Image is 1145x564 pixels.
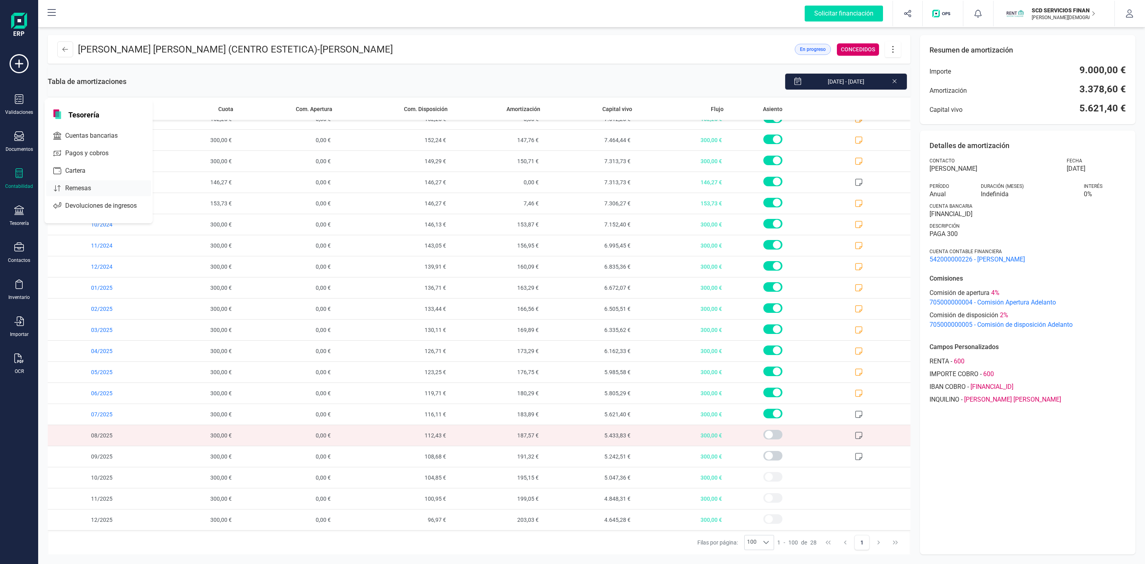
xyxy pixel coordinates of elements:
[237,467,336,488] span: 0,00 €
[928,1,958,26] button: Logo de OPS
[451,341,543,361] span: 173,29 €
[888,535,903,550] button: Last Page
[237,488,336,509] span: 0,00 €
[635,256,727,277] span: 300,00 €
[635,446,727,467] span: 300,00 €
[800,46,826,53] span: En progreso
[145,320,237,340] span: 300,00 €
[237,299,336,319] span: 0,00 €
[930,395,1126,404] div: -
[932,10,953,18] img: Logo de OPS
[145,277,237,298] span: 300,00 €
[8,294,30,301] div: Inventario
[964,395,1061,404] span: [PERSON_NAME] [PERSON_NAME]
[981,183,1024,189] span: Duración (MESES)
[237,362,336,383] span: 0,00 €
[336,446,451,467] span: 108,68 €
[237,383,336,404] span: 0,00 €
[336,320,451,340] span: 130,11 €
[145,383,237,404] span: 300,00 €
[48,76,126,87] span: Tabla de amortizaciones
[48,277,145,298] span: 01/2025
[48,425,145,446] span: 08/2025
[543,467,635,488] span: 5.047,36 €
[635,404,727,425] span: 300,00 €
[10,220,29,226] div: Tesorería
[543,320,635,340] span: 6.335,62 €
[237,193,336,214] span: 0,00 €
[237,277,336,298] span: 0,00 €
[1006,5,1024,22] img: SC
[543,383,635,404] span: 5.805,29 €
[145,214,237,235] span: 300,00 €
[237,509,336,530] span: 0,00 €
[336,256,451,277] span: 139,91 €
[145,425,237,446] span: 300,00 €
[237,404,336,425] span: 0,00 €
[930,203,972,209] span: Cuenta bancaria
[983,369,994,379] span: 600
[1032,14,1095,21] p: [PERSON_NAME][DEMOGRAPHIC_DATA][DEMOGRAPHIC_DATA]
[543,488,635,509] span: 4.848,31 €
[543,509,635,530] span: 4.645,28 €
[930,357,949,366] span: RENTA
[543,172,635,193] span: 7.313,73 €
[237,151,336,172] span: 0,00 €
[821,535,836,550] button: First Page
[237,130,336,150] span: 0,00 €
[451,488,543,509] span: 199,05 €
[296,105,332,113] span: Com. Apertura
[145,446,237,467] span: 300,00 €
[48,509,145,530] span: 12/2025
[8,257,30,263] div: Contactos
[543,425,635,446] span: 5.433,83 €
[795,1,893,26] button: Solicitar financiación
[451,193,543,214] span: 7,46 €
[1084,183,1102,189] span: Interés
[237,446,336,467] span: 0,00 €
[1079,83,1126,96] span: 3.378,60 €
[5,109,33,115] div: Validaciones
[635,277,727,298] span: 300,00 €
[451,130,543,150] span: 147,76 €
[48,446,145,467] span: 09/2025
[930,382,1126,392] div: -
[62,183,105,193] span: Remesas
[635,341,727,361] span: 300,00 €
[6,146,33,152] div: Documentos
[62,166,100,176] span: Cartera
[145,467,237,488] span: 300,00 €
[336,299,451,319] span: 133,44 €
[543,151,635,172] span: 7.313,73 €
[930,223,960,229] span: Descripción
[78,43,393,56] p: [PERSON_NAME] [PERSON_NAME] (CENTRO ESTETICA) -
[635,172,727,193] span: 146,27 €
[543,446,635,467] span: 5.242,51 €
[451,404,543,425] span: 183,89 €
[635,362,727,383] span: 300,00 €
[697,535,774,550] div: Filas por página:
[62,148,123,158] span: Pagos y cobros
[10,331,29,338] div: Importar
[237,214,336,235] span: 0,00 €
[805,6,883,21] div: Solicitar financiación
[145,299,237,319] span: 300,00 €
[48,383,145,404] span: 06/2025
[48,467,145,488] span: 10/2025
[145,172,237,193] span: 146,27 €
[336,214,451,235] span: 146,13 €
[451,256,543,277] span: 160,09 €
[635,488,727,509] span: 300,00 €
[336,467,451,488] span: 104,85 €
[543,256,635,277] span: 6.835,36 €
[930,140,1126,151] p: Detalles de amortización
[237,172,336,193] span: 0,00 €
[543,299,635,319] span: 6.505,51 €
[48,299,145,319] span: 02/2025
[451,214,543,235] span: 153,87 €
[1079,102,1126,115] span: 5.621,40 €
[145,235,237,256] span: 300,00 €
[635,193,727,214] span: 153,73 €
[15,368,24,375] div: OCR
[871,535,886,550] button: Next Page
